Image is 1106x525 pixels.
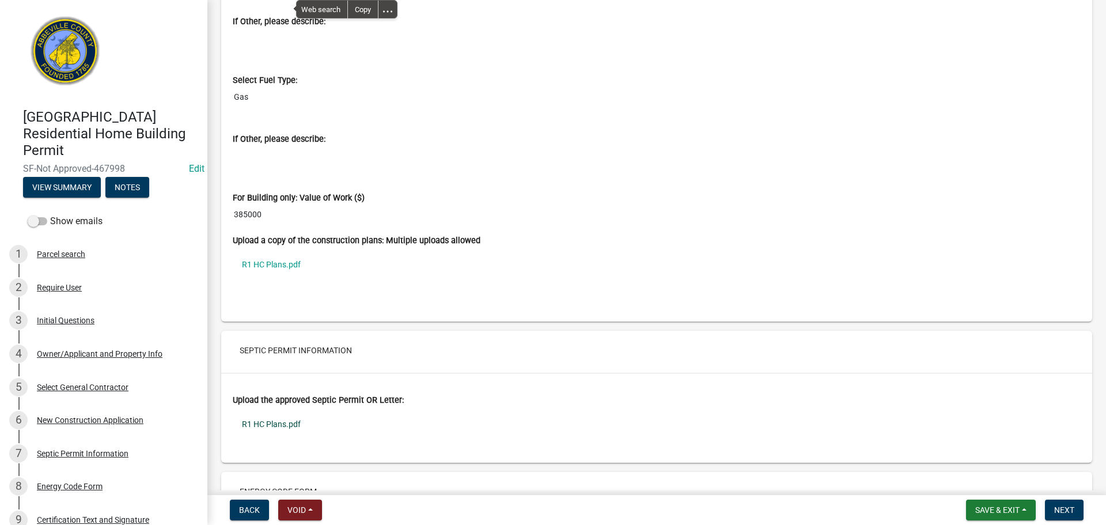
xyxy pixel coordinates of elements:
[230,481,326,502] button: Energy Code Form
[28,214,103,228] label: Show emails
[1054,505,1074,515] span: Next
[233,77,297,85] label: Select Fuel Type:
[233,411,1081,437] a: R1 HC Plans.pdf
[37,284,82,292] div: Require User
[23,177,101,198] button: View Summary
[37,350,162,358] div: Owner/Applicant and Property Info
[37,482,103,490] div: Energy Code Form
[37,516,149,524] div: Certification Text and Signature
[105,184,149,193] wm-modal-confirm: Notes
[37,416,143,424] div: New Construction Application
[230,500,269,520] button: Back
[233,135,325,143] label: If Other, please describe:
[9,444,28,463] div: 7
[297,1,347,18] span: Web search
[105,177,149,198] button: Notes
[189,163,204,174] a: Edit
[233,194,365,202] label: For Building only: Value of Work ($)
[189,163,204,174] wm-modal-confirm: Edit Application Number
[37,250,85,258] div: Parcel search
[23,12,108,97] img: Abbeville County, South Carolina
[9,245,28,263] div: 1
[233,237,480,245] label: Upload a copy of the construction plans: Multiple uploads allowed
[233,251,1081,278] a: R1 HC Plans.pdf
[9,411,28,429] div: 6
[37,450,128,458] div: Septic Permit Information
[9,378,28,396] div: 5
[233,18,325,26] label: If Other, please describe:
[230,340,361,361] button: Septic Permit Information
[966,500,1036,520] button: Save & Exit
[975,505,1020,515] span: Save & Exit
[9,345,28,363] div: 4
[233,396,404,405] label: Upload the approved Septic Permit OR Letter:
[9,278,28,297] div: 2
[9,477,28,496] div: 8
[278,500,322,520] button: Void
[1045,500,1084,520] button: Next
[37,316,94,324] div: Initial Questions
[239,505,260,515] span: Back
[9,311,28,330] div: 3
[287,505,306,515] span: Void
[37,383,128,391] div: Select General Contractor
[348,1,378,18] div: Copy
[23,163,184,174] span: SF-Not Approved-467998
[23,184,101,193] wm-modal-confirm: Summary
[23,109,198,158] h4: [GEOGRAPHIC_DATA] Residential Home Building Permit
